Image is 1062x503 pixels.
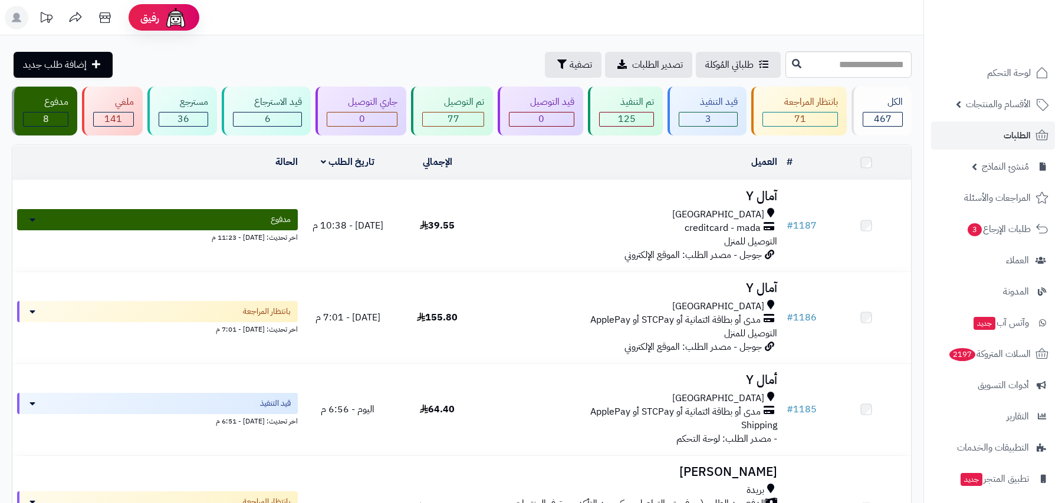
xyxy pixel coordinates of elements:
div: 0 [509,112,574,126]
span: # [787,402,793,416]
a: أدوات التسويق [931,371,1055,399]
a: ملغي 141 [80,87,144,135]
a: #1186 [787,310,817,325]
span: [GEOGRAPHIC_DATA] [672,392,764,405]
a: بانتظار المراجعة 71 [749,87,849,135]
a: تم التوصيل 77 [409,87,495,135]
div: قيد التوصيل [509,95,574,109]
span: الأقسام والمنتجات [966,96,1031,112]
a: تطبيق المتجرجديد [931,465,1055,493]
span: 0 [359,112,365,126]
span: التوصيل للمنزل [724,234,777,249]
span: الطلبات [1004,127,1031,144]
div: 0 [327,112,397,126]
div: جاري التوصيل [327,95,397,109]
span: 36 [177,112,189,126]
a: جاري التوصيل 0 [313,87,409,135]
a: قيد التنفيذ 3 [665,87,749,135]
a: تصدير الطلبات [605,52,692,78]
div: 8 [24,112,68,126]
a: مدفوع 8 [9,87,80,135]
button: تصفية [545,52,601,78]
span: جديد [961,473,982,486]
a: قيد الاسترجاع 6 [219,87,313,135]
span: التطبيقات والخدمات [957,439,1029,456]
span: Shipping [741,418,777,432]
span: 125 [618,112,636,126]
span: أدوات التسويق [978,377,1029,393]
a: #1185 [787,402,817,416]
a: الطلبات [931,121,1055,150]
span: جديد [974,317,995,330]
span: طلباتي المُوكلة [705,58,754,72]
span: السلات المتروكة [948,346,1031,362]
div: مسترجع [159,95,208,109]
div: 125 [600,112,653,126]
div: 71 [763,112,837,126]
div: 6 [234,112,301,126]
span: رفيق [140,11,159,25]
div: قيد الاسترجاع [233,95,302,109]
span: لوحة التحكم [987,65,1031,81]
div: اخر تحديث: [DATE] - 11:23 م [17,230,298,243]
a: العملاء [931,246,1055,274]
h3: أمال Y [487,373,777,387]
span: [GEOGRAPHIC_DATA] [672,300,764,313]
span: جوجل - مصدر الطلب: الموقع الإلكتروني [624,248,762,262]
span: وآتس آب [972,315,1029,331]
span: 3 [705,112,711,126]
a: لوحة التحكم [931,59,1055,87]
div: مدفوع [23,95,68,109]
a: التطبيقات والخدمات [931,433,1055,462]
a: تاريخ الطلب [321,155,374,169]
span: بانتظار المراجعة [243,306,291,317]
span: مُنشئ النماذج [982,158,1029,175]
a: التقارير [931,402,1055,431]
div: الكل [863,95,903,109]
h3: آمال Y [487,190,777,203]
span: 3 [968,223,982,236]
span: التقارير [1007,408,1029,425]
span: 77 [448,112,459,126]
span: [DATE] - 10:38 م [313,219,383,233]
a: الحالة [275,155,298,169]
span: # [787,219,793,233]
span: 2197 [949,348,975,361]
span: المدونة [1003,283,1029,300]
div: ملغي [93,95,133,109]
a: المدونة [931,277,1055,306]
span: # [787,310,793,325]
span: 8 [43,112,49,126]
span: [DATE] - 7:01 م [315,310,380,325]
a: تحديثات المنصة [31,6,61,32]
span: اليوم - 6:56 م [321,402,374,416]
div: 36 [159,112,208,126]
a: قيد التوصيل 0 [495,87,586,135]
span: مدفوع [271,214,291,226]
a: طلبات الإرجاع3 [931,215,1055,243]
span: 6 [265,112,271,126]
div: 77 [423,112,483,126]
td: - مصدر الطلب: لوحة التحكم [482,364,781,455]
span: 141 [104,112,122,126]
a: السلات المتروكة2197 [931,340,1055,368]
span: بريدة [747,484,764,497]
span: جوجل - مصدر الطلب: الموقع الإلكتروني [624,340,762,354]
span: 155.80 [417,310,458,325]
span: 64.40 [420,402,455,416]
a: الكل467 [849,87,914,135]
span: العملاء [1006,252,1029,269]
div: قيد التنفيذ [679,95,738,109]
a: الإجمالي [423,155,452,169]
a: # [787,155,793,169]
span: مدى أو بطاقة ائتمانية أو STCPay أو ApplePay [590,313,761,327]
div: اخر تحديث: [DATE] - 7:01 م [17,322,298,335]
span: التوصيل للمنزل [724,326,777,340]
span: [GEOGRAPHIC_DATA] [672,208,764,221]
a: إضافة طلب جديد [14,52,113,78]
div: اخر تحديث: [DATE] - 6:51 م [17,414,298,426]
h3: [PERSON_NAME] [487,465,777,479]
span: creditcard - mada [685,221,761,235]
img: logo-2.png [982,32,1051,57]
img: ai-face.png [164,6,188,29]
